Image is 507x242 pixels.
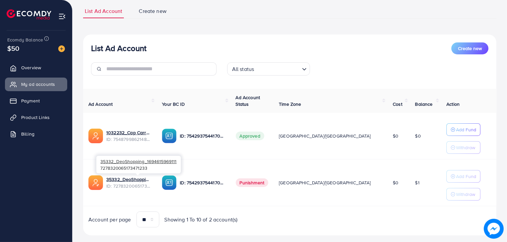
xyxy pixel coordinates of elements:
span: Ecomdy Balance [7,36,43,43]
span: List Ad Account [85,7,122,15]
h3: List Ad Account [91,43,146,53]
img: ic-ba-acc.ded83a64.svg [162,129,177,143]
span: [GEOGRAPHIC_DATA]/[GEOGRAPHIC_DATA] [279,179,371,186]
img: logo [7,9,51,20]
span: Payment [21,97,40,104]
a: 35332_DeoShopping_1694615969111 [106,176,151,183]
button: Withdraw [446,188,481,201]
span: All status [231,64,256,74]
span: Your BC ID [162,101,185,107]
span: Create new [139,7,167,15]
p: ID: 7542937544170848257 [180,132,225,140]
a: Payment [5,94,67,107]
span: Punishment [236,178,269,187]
img: ic-ads-acc.e4c84228.svg [88,175,103,190]
span: Create new [458,45,482,52]
img: image [58,45,65,52]
span: Overview [21,64,41,71]
div: 7278320065173471233 [96,156,181,173]
p: ID: 7542937544170848257 [180,179,225,187]
span: Cost [393,101,402,107]
span: Balance [415,101,433,107]
span: Ad Account Status [236,94,260,107]
span: Approved [236,132,264,140]
button: Create new [451,42,488,54]
span: ID: 7278320065173471233 [106,183,151,189]
img: menu [58,13,66,20]
div: <span class='underline'>1032232_Cap Carry001_1757592004927</span></br>7548799862148235265 [106,129,151,143]
a: Product Links [5,111,67,124]
button: Add Fund [446,123,481,136]
span: $50 [7,43,19,53]
p: Withdraw [456,190,475,198]
button: Withdraw [446,141,481,154]
span: Billing [21,131,34,137]
span: $1 [415,179,420,186]
a: 1032232_Cap Carry001_1757592004927 [106,129,151,136]
span: Time Zone [279,101,301,107]
p: Add Fund [456,126,476,134]
p: Withdraw [456,144,475,151]
button: Add Fund [446,170,481,183]
a: My ad accounts [5,78,67,91]
span: ID: 7548799862148235265 [106,136,151,143]
span: 35332_DeoShopping_1694615969111 [100,158,177,164]
img: image [484,219,504,239]
img: ic-ads-acc.e4c84228.svg [88,129,103,143]
span: Product Links [21,114,50,121]
img: ic-ba-acc.ded83a64.svg [162,175,177,190]
a: Billing [5,127,67,141]
input: Search for option [256,63,299,74]
span: Account per page [88,216,131,223]
span: Action [446,101,460,107]
span: Ad Account [88,101,113,107]
span: Showing 1 To 10 of 2 account(s) [165,216,238,223]
p: Add Fund [456,172,476,180]
span: My ad accounts [21,81,55,88]
span: [GEOGRAPHIC_DATA]/[GEOGRAPHIC_DATA] [279,133,371,139]
div: Search for option [227,62,310,76]
span: $0 [393,179,398,186]
span: $0 [393,133,398,139]
span: $0 [415,133,421,139]
a: Overview [5,61,67,74]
